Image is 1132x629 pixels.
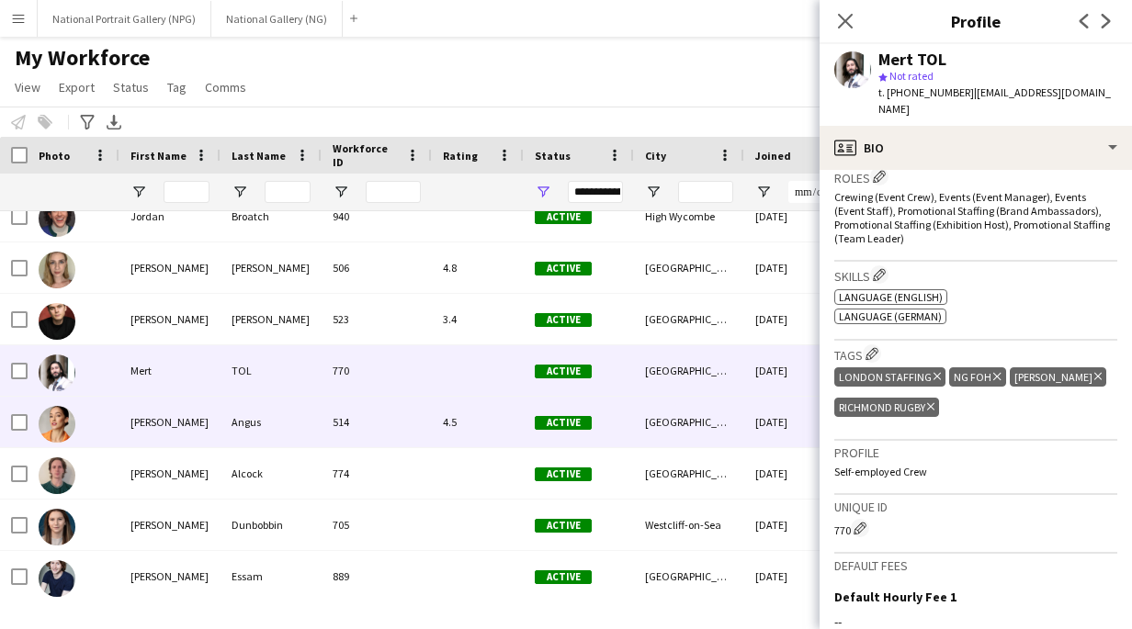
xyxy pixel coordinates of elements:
div: [PERSON_NAME] [1010,367,1106,387]
div: [DATE] [744,242,855,293]
span: | [EMAIL_ADDRESS][DOMAIN_NAME] [878,85,1111,116]
span: Language (German) [839,309,942,323]
div: 770 [834,519,1117,537]
span: Crewing (Event Crew), Events (Event Manager), Events (Event Staff), Promotional Staffing (Brand A... [834,190,1110,245]
div: [DATE] [744,448,855,499]
h3: Tags [834,344,1117,364]
button: National Gallery (NG) [211,1,343,37]
div: Dunbobbin [221,500,322,550]
span: Rating [443,149,478,163]
div: Jordan [119,191,221,241]
h3: Profile [834,444,1117,461]
button: Open Filter Menu [333,184,349,200]
span: Active [535,365,592,378]
a: Status [106,75,156,99]
span: Joined [755,149,791,163]
img: Mert TOL [39,354,75,391]
a: Tag [160,75,194,99]
h3: Default Hourly Fee 1 [834,589,957,605]
span: City [645,149,666,163]
img: Rachel Lenore Angus [39,406,75,443]
div: LONDON STAFFING [834,367,945,387]
h3: Default fees [834,557,1117,574]
div: [PERSON_NAME] [119,500,221,550]
span: Active [535,313,592,327]
span: Not rated [889,69,934,83]
input: City Filter Input [678,181,733,203]
span: Active [535,570,592,584]
span: Active [535,467,592,481]
span: Language (English) [839,290,943,304]
div: Alcock [221,448,322,499]
span: Export [59,79,95,95]
span: Active [535,416,592,430]
div: 3.4 [432,294,524,344]
h3: Unique ID [834,499,1117,515]
button: National Portrait Gallery (NPG) [38,1,211,37]
div: [PERSON_NAME] [221,294,322,344]
div: Mert [119,345,221,396]
div: [PERSON_NAME] [119,397,221,447]
img: Cameron Essam [39,560,75,597]
app-action-btn: Export XLSX [103,111,125,133]
button: Open Filter Menu [232,184,248,200]
div: [PERSON_NAME] [119,242,221,293]
span: Active [535,262,592,275]
button: Open Filter Menu [130,184,147,200]
div: Bio [820,126,1132,170]
div: 705 [322,500,432,550]
div: [DATE] [744,294,855,344]
div: 770 [322,345,432,396]
div: [DATE] [744,551,855,601]
span: Last Name [232,149,286,163]
span: Active [535,210,592,224]
div: Broatch [221,191,322,241]
div: Essam [221,551,322,601]
div: [DATE] [744,397,855,447]
div: TOL [221,345,322,396]
a: View [7,75,48,99]
h3: Skills [834,265,1117,285]
img: Vicky Dunbobbin [39,509,75,545]
span: Tag [167,79,187,95]
div: Mert TOL [878,51,946,68]
h3: Roles [834,167,1117,186]
div: 940 [322,191,432,241]
span: Active [535,519,592,533]
div: NG FOH [949,367,1005,387]
div: [DATE] [744,191,855,241]
img: Sean Alcock [39,457,75,494]
div: 523 [322,294,432,344]
p: Self-employed Crew [834,465,1117,478]
div: [GEOGRAPHIC_DATA] [634,294,744,344]
button: Open Filter Menu [535,184,551,200]
input: Last Name Filter Input [265,181,311,203]
a: Comms [198,75,254,99]
div: Richmond Rugby [834,398,939,417]
div: Westcliff-on-Sea [634,500,744,550]
span: Status [535,149,571,163]
input: First Name Filter Input [164,181,209,203]
a: Export [51,75,102,99]
div: [GEOGRAPHIC_DATA] [634,551,744,601]
div: [PERSON_NAME] [221,242,322,293]
span: First Name [130,149,187,163]
span: Status [113,79,149,95]
div: 4.8 [432,242,524,293]
span: View [15,79,40,95]
span: Photo [39,149,70,163]
div: [GEOGRAPHIC_DATA] [634,448,744,499]
button: Open Filter Menu [645,184,662,200]
h3: Profile [820,9,1132,33]
button: Open Filter Menu [755,184,772,200]
div: [GEOGRAPHIC_DATA] [634,397,744,447]
div: [PERSON_NAME] [119,551,221,601]
div: High Wycombe [634,191,744,241]
div: 889 [322,551,432,601]
span: t. [PHONE_NUMBER] [878,85,974,99]
div: Angus [221,397,322,447]
div: [DATE] [744,345,855,396]
span: My Workforce [15,44,150,72]
div: [PERSON_NAME] [119,448,221,499]
img: Jordan Broatch [39,200,75,237]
